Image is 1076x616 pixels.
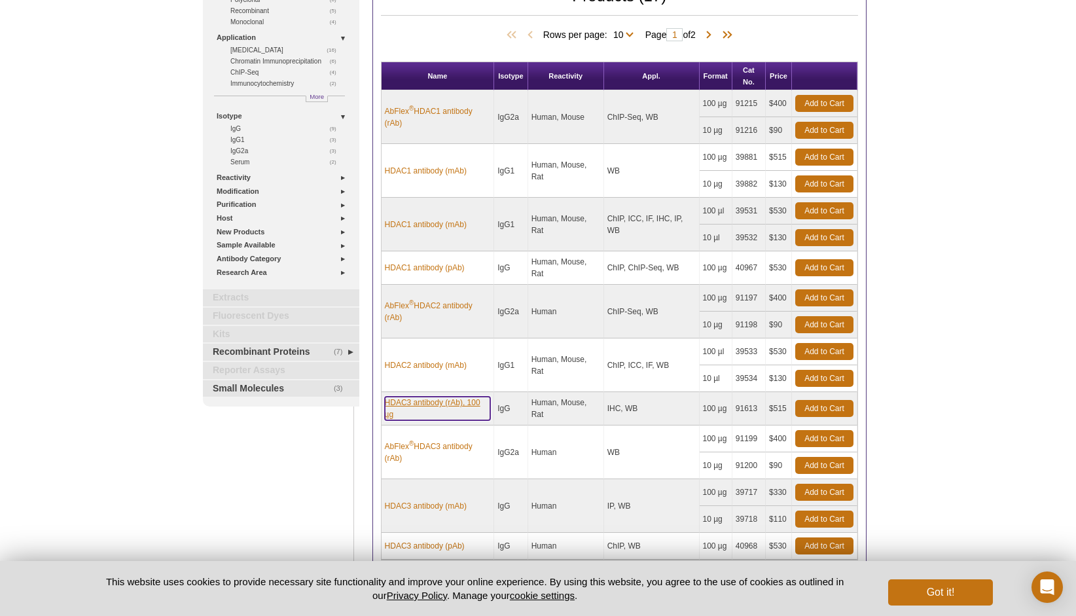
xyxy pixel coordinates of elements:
td: Human [528,533,604,560]
a: (3)Small Molecules [203,380,359,397]
span: (5) [330,5,344,16]
span: (3) [330,134,344,145]
a: (7)Recombinant Proteins [203,344,359,361]
td: 39717 [732,479,766,506]
a: Add to Cart [795,259,853,276]
td: Human, Mouse, Rat [528,144,604,198]
td: 91198 [732,312,766,338]
span: 2 [690,29,696,40]
span: (6) [330,56,344,67]
td: IgG [494,533,528,560]
td: $130 [766,171,792,198]
a: Add to Cart [795,457,853,474]
th: Cat No. [732,62,766,90]
td: Human, Mouse [528,90,604,144]
td: 100 µg [700,392,732,426]
sup: ® [409,299,414,306]
a: Antibody Category [217,252,351,266]
span: (4) [330,16,344,27]
td: IgG1 [494,198,528,251]
a: Add to Cart [795,400,853,417]
td: 91216 [732,117,766,144]
a: Extracts [203,289,359,306]
td: $130 [766,365,792,392]
td: IgG1 [494,144,528,198]
td: 39718 [732,506,766,533]
a: Add to Cart [795,95,853,112]
th: Format [700,62,732,90]
td: Human, Mouse, Rat [528,392,604,426]
td: 10 µg [700,117,732,144]
a: AbFlex®HDAC2 antibody (rAb) [385,300,491,323]
td: WB [604,144,700,198]
td: IP, WB [604,479,700,533]
a: Add to Cart [795,511,853,528]
td: $515 [766,392,792,426]
td: $400 [766,90,792,117]
td: ChIP, ChIP-Seq, WB [604,251,700,285]
a: Add to Cart [795,175,853,192]
span: Last Page [715,29,735,42]
td: $330 [766,479,792,506]
td: Human [528,426,604,479]
td: $90 [766,312,792,338]
span: (7) [334,344,350,361]
a: HDAC2 antibody (mAb) [385,359,467,371]
td: 100 µg [700,285,732,312]
td: IgG1 [494,338,528,392]
a: Add to Cart [795,484,853,501]
td: $90 [766,452,792,479]
a: Add to Cart [795,430,853,447]
td: 39532 [732,225,766,251]
td: 100 µg [700,90,732,117]
td: IHC, WB [604,392,700,426]
a: Isotype [217,109,351,123]
td: IgG [494,251,528,285]
th: Appl. [604,62,700,90]
td: 100 µl [700,198,732,225]
td: 10 µg [700,506,732,533]
a: (2)Serum [230,156,344,168]
a: Application [217,31,351,45]
td: WB [604,426,700,479]
td: $400 [766,285,792,312]
a: Add to Cart [795,229,853,246]
td: $530 [766,533,792,560]
td: 91215 [732,90,766,117]
sup: ® [409,440,414,447]
span: First Page [504,29,524,42]
a: AbFlex®HDAC3 antibody (rAb) [385,441,491,464]
a: Reactivity [217,171,351,185]
a: (2)Immunocytochemistry [230,78,344,89]
button: Got it! [888,579,993,606]
td: IgG2a [494,285,528,338]
a: More [306,96,328,102]
th: Name [382,62,495,90]
td: 39533 [732,338,766,365]
td: 39882 [732,171,766,198]
p: This website uses cookies to provide necessary site functionality and improve your online experie... [83,575,867,602]
a: Add to Cart [795,202,853,219]
td: $530 [766,251,792,285]
td: 100 µl [700,338,732,365]
a: HDAC1 antibody (mAb) [385,219,467,230]
span: (2) [330,156,344,168]
td: ChIP, ICC, IF, WB [604,338,700,392]
td: 40968 [732,533,766,560]
a: HDAC1 antibody (mAb) [385,165,467,177]
a: Add to Cart [795,343,853,360]
span: More [310,91,324,102]
a: Modification [217,185,351,198]
a: (9)IgG [230,123,344,134]
td: 100 µg [700,479,732,506]
td: ChIP-Seq, WB [604,90,700,144]
th: Isotype [494,62,528,90]
td: 10 µg [700,171,732,198]
td: $400 [766,426,792,452]
td: IgG2a [494,90,528,144]
sup: ® [409,105,414,112]
a: New Products [217,225,351,239]
a: Add to Cart [795,316,853,333]
td: 10 µg [700,452,732,479]
td: 39881 [732,144,766,171]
